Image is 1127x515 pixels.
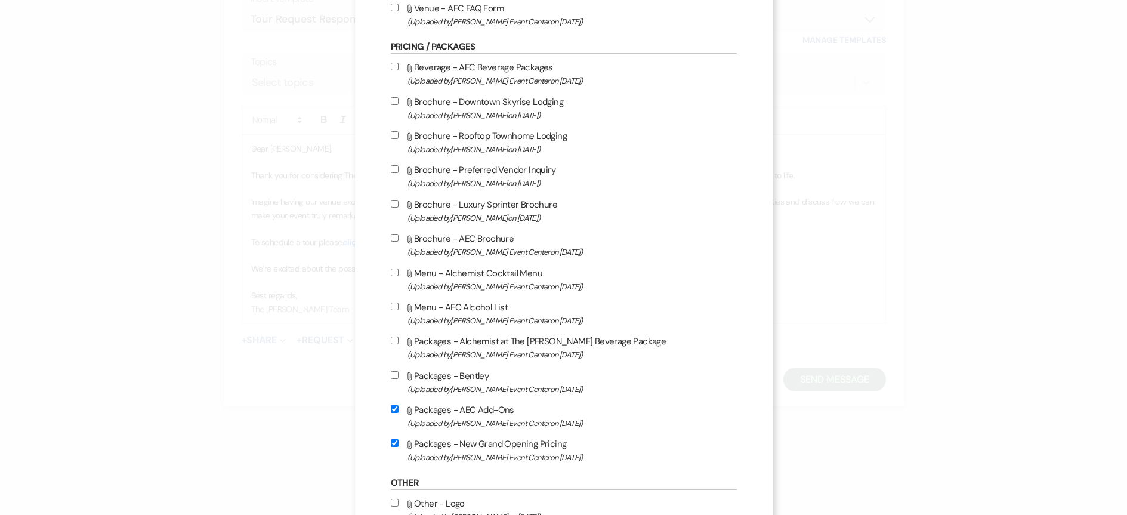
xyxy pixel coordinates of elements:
[391,303,399,310] input: Menu - AEC Alcohol List(Uploaded by[PERSON_NAME] Event Centeron [DATE])
[391,234,399,242] input: Brochure - AEC Brochure(Uploaded by[PERSON_NAME] Event Centeron [DATE])
[391,300,737,328] label: Menu - AEC Alcohol List
[391,371,399,379] input: Packages - Bentley(Uploaded by[PERSON_NAME] Event Centeron [DATE])
[391,402,737,430] label: Packages - AEC Add-Ons
[391,165,399,173] input: Brochure - Preferred Vendor Inquiry(Uploaded by[PERSON_NAME]on [DATE])
[407,15,737,29] span: (Uploaded by [PERSON_NAME] Event Center on [DATE] )
[407,314,737,328] span: (Uploaded by [PERSON_NAME] Event Center on [DATE] )
[391,200,399,208] input: Brochure - Luxury Sprinter Brochure(Uploaded by[PERSON_NAME]on [DATE])
[407,348,737,362] span: (Uploaded by [PERSON_NAME] Event Center on [DATE] )
[391,131,399,139] input: Brochure - Rooftop Townhome Lodging(Uploaded by[PERSON_NAME]on [DATE])
[391,1,737,29] label: Venue - AEC FAQ Form
[391,94,737,122] label: Brochure - Downtown Skyrise Lodging
[391,162,737,190] label: Brochure - Preferred Vendor Inquiry
[391,405,399,413] input: Packages - AEC Add-Ons(Uploaded by[PERSON_NAME] Event Centeron [DATE])
[391,439,399,447] input: Packages - New Grand Opening Pricing(Uploaded by[PERSON_NAME] Event Centeron [DATE])
[407,451,737,464] span: (Uploaded by [PERSON_NAME] Event Center on [DATE] )
[391,60,737,88] label: Beverage - AEC Beverage Packages
[391,97,399,105] input: Brochure - Downtown Skyrise Lodging(Uploaded by[PERSON_NAME]on [DATE])
[407,177,737,190] span: (Uploaded by [PERSON_NAME] on [DATE] )
[407,143,737,156] span: (Uploaded by [PERSON_NAME] on [DATE] )
[391,266,737,294] label: Menu - Alchemist Cocktail Menu
[391,128,737,156] label: Brochure - Rooftop Townhome Lodging
[391,269,399,276] input: Menu - Alchemist Cocktail Menu(Uploaded by[PERSON_NAME] Event Centeron [DATE])
[391,197,737,225] label: Brochure - Luxury Sprinter Brochure
[407,109,737,122] span: (Uploaded by [PERSON_NAME] on [DATE] )
[391,368,737,396] label: Packages - Bentley
[407,280,737,294] span: (Uploaded by [PERSON_NAME] Event Center on [DATE] )
[391,334,737,362] label: Packages - Alchemist at The [PERSON_NAME] Beverage Package
[391,4,399,11] input: Venue - AEC FAQ Form(Uploaded by[PERSON_NAME] Event Centeron [DATE])
[391,337,399,344] input: Packages - Alchemist at The [PERSON_NAME] Beverage Package(Uploaded by[PERSON_NAME] Event Centero...
[391,231,737,259] label: Brochure - AEC Brochure
[391,436,737,464] label: Packages - New Grand Opening Pricing
[407,383,737,396] span: (Uploaded by [PERSON_NAME] Event Center on [DATE] )
[391,63,399,70] input: Beverage - AEC Beverage Packages(Uploaded by[PERSON_NAME] Event Centeron [DATE])
[407,245,737,259] span: (Uploaded by [PERSON_NAME] Event Center on [DATE] )
[391,499,399,507] input: Other - Logo(Uploaded by[PERSON_NAME]on [DATE])
[391,477,737,490] h6: Other
[407,417,737,430] span: (Uploaded by [PERSON_NAME] Event Center on [DATE] )
[407,211,737,225] span: (Uploaded by [PERSON_NAME] on [DATE] )
[391,41,737,54] h6: Pricing / Packages
[407,74,737,88] span: (Uploaded by [PERSON_NAME] Event Center on [DATE] )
